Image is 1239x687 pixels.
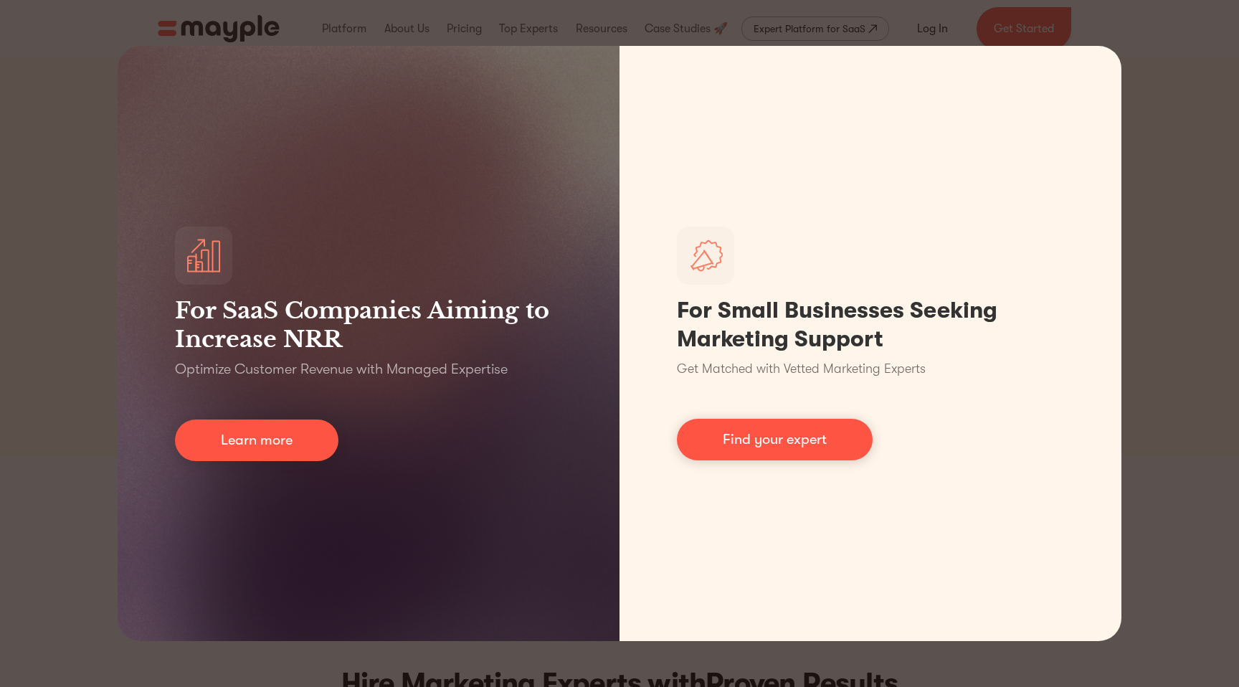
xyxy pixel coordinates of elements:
[677,296,1064,354] h1: For Small Businesses Seeking Marketing Support
[677,419,873,460] a: Find your expert
[175,359,508,379] p: Optimize Customer Revenue with Managed Expertise
[677,359,926,379] p: Get Matched with Vetted Marketing Experts
[175,296,562,354] h3: For SaaS Companies Aiming to Increase NRR
[175,420,338,461] a: Learn more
